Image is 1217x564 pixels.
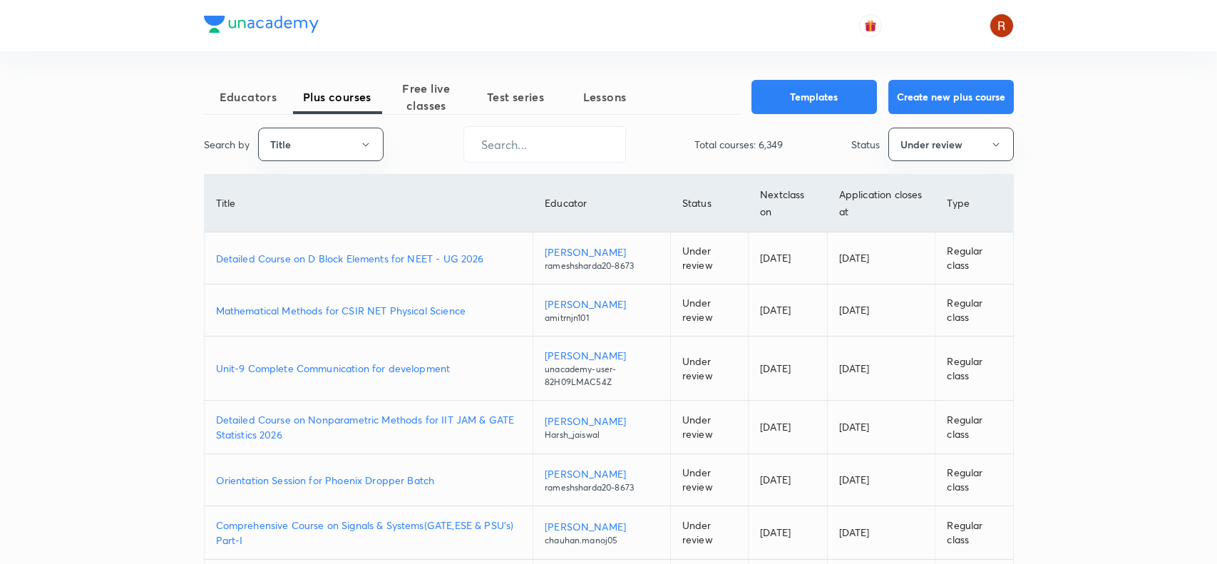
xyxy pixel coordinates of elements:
[749,284,828,337] td: [DATE]
[258,128,384,161] button: Title
[545,348,659,389] a: [PERSON_NAME]unacademy-user-82H09LMAC54Z
[464,126,625,163] input: Search...
[545,245,659,260] p: [PERSON_NAME]
[545,297,659,324] a: [PERSON_NAME]amitrnjn101
[670,454,748,506] td: Under review
[216,473,522,488] a: Orientation Session for Phoenix Dropper Batch
[670,401,748,454] td: Under review
[216,251,522,266] a: Detailed Course on D Block Elements for NEET - UG 2026
[749,175,828,232] th: Next class on
[827,284,935,337] td: [DATE]
[216,303,522,318] a: Mathematical Methods for CSIR NET Physical Science
[749,401,828,454] td: [DATE]
[560,88,649,106] span: Lessons
[827,401,935,454] td: [DATE]
[935,284,1013,337] td: Regular class
[545,260,659,272] p: rameshsharda20-8673
[935,506,1013,560] td: Regular class
[751,80,877,114] button: Templates
[545,312,659,324] p: amitrnjn101
[204,16,319,33] img: Company Logo
[935,337,1013,401] td: Regular class
[670,232,748,284] td: Under review
[216,361,522,376] a: Unit-9 Complete Communication for development
[545,519,659,547] a: [PERSON_NAME]chauhan.manoj05
[545,363,659,389] p: unacademy-user-82H09LMAC54Z
[204,137,250,152] p: Search by
[204,88,293,106] span: Educators
[935,175,1013,232] th: Type
[670,337,748,401] td: Under review
[533,175,671,232] th: Educator
[935,401,1013,454] td: Regular class
[827,175,935,232] th: Application closes at
[545,429,659,441] p: Harsh_jaiswal
[864,19,877,32] img: avatar
[670,284,748,337] td: Under review
[545,414,659,441] a: [PERSON_NAME]Harsh_jaiswal
[694,137,783,152] p: Total courses: 6,349
[749,337,828,401] td: [DATE]
[749,454,828,506] td: [DATE]
[749,506,828,560] td: [DATE]
[851,137,880,152] p: Status
[545,297,659,312] p: [PERSON_NAME]
[216,412,522,442] a: Detailed Course on Nonparametric Methods for IIT JAM & GATE Statistics 2026
[545,481,659,494] p: rameshsharda20-8673
[545,348,659,363] p: [PERSON_NAME]
[545,466,659,494] a: [PERSON_NAME]rameshsharda20-8673
[888,80,1014,114] button: Create new plus course
[935,454,1013,506] td: Regular class
[935,232,1013,284] td: Regular class
[382,80,471,114] span: Free live classes
[545,466,659,481] p: [PERSON_NAME]
[205,175,533,232] th: Title
[827,454,935,506] td: [DATE]
[545,534,659,547] p: chauhan.manoj05
[990,14,1014,38] img: Rupsha chowdhury
[827,506,935,560] td: [DATE]
[471,88,560,106] span: Test series
[859,14,882,37] button: avatar
[827,337,935,401] td: [DATE]
[545,414,659,429] p: [PERSON_NAME]
[670,506,748,560] td: Under review
[545,245,659,272] a: [PERSON_NAME]rameshsharda20-8673
[888,128,1014,161] button: Under review
[545,519,659,534] p: [PERSON_NAME]
[749,232,828,284] td: [DATE]
[216,518,522,548] a: Comprehensive Course on Signals & Systems(GATE,ESE & PSU's) Part-I
[293,88,382,106] span: Plus courses
[670,175,748,232] th: Status
[827,232,935,284] td: [DATE]
[204,16,319,36] a: Company Logo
